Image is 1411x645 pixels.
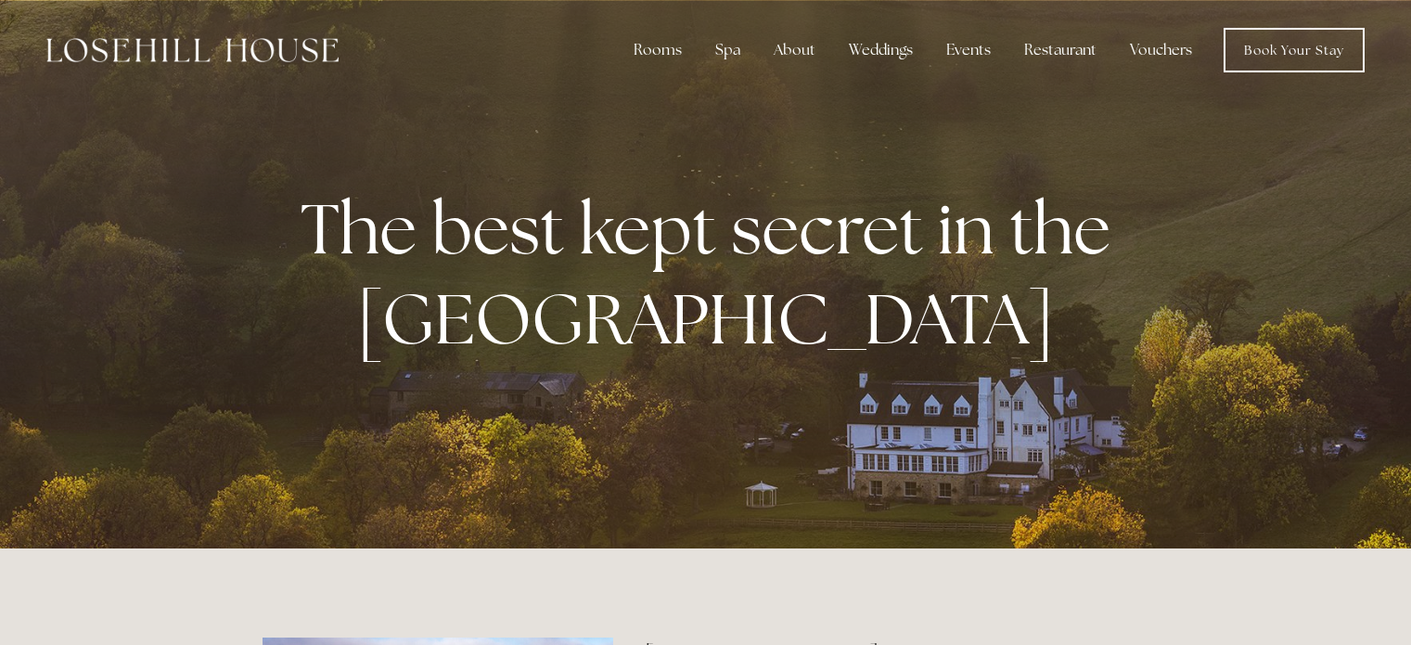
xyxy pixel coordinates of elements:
[931,32,1006,69] div: Events
[301,183,1125,365] strong: The best kept secret in the [GEOGRAPHIC_DATA]
[1115,32,1207,69] a: Vouchers
[700,32,755,69] div: Spa
[834,32,928,69] div: Weddings
[619,32,697,69] div: Rooms
[1224,28,1365,72] a: Book Your Stay
[46,38,339,62] img: Losehill House
[1009,32,1111,69] div: Restaurant
[759,32,830,69] div: About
